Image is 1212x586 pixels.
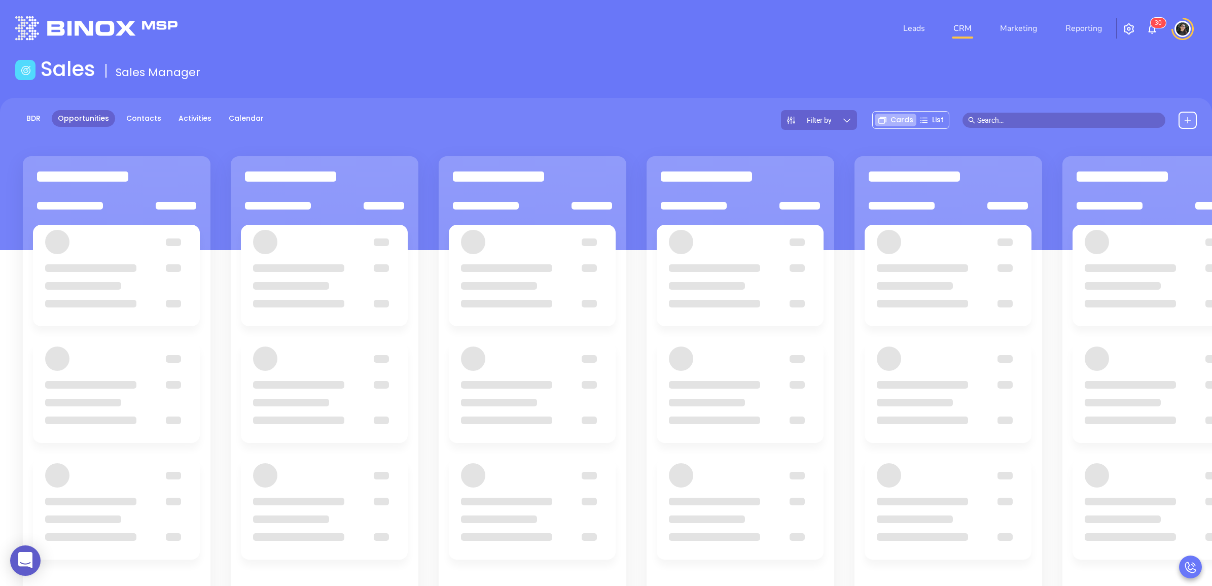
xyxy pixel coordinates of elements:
h1: Sales [41,57,95,81]
input: Search… [977,115,1160,126]
span: Filter by [807,117,832,124]
a: BDR [20,110,47,127]
a: Contacts [120,110,167,127]
a: Opportunities [52,110,115,127]
img: iconSetting [1123,23,1135,35]
img: user [1174,21,1191,37]
a: Calendar [223,110,270,127]
sup: 30 [1151,18,1166,28]
a: CRM [949,18,976,39]
a: Leads [899,18,929,39]
span: Sales Manager [116,64,200,80]
a: Activities [172,110,218,127]
div: List [916,114,947,126]
div: Cards [875,114,916,126]
a: Reporting [1061,18,1106,39]
a: Marketing [996,18,1041,39]
img: iconNotification [1146,23,1158,35]
img: logo [15,16,177,40]
span: search [968,117,975,124]
span: 3 [1155,19,1158,26]
span: 0 [1158,19,1162,26]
